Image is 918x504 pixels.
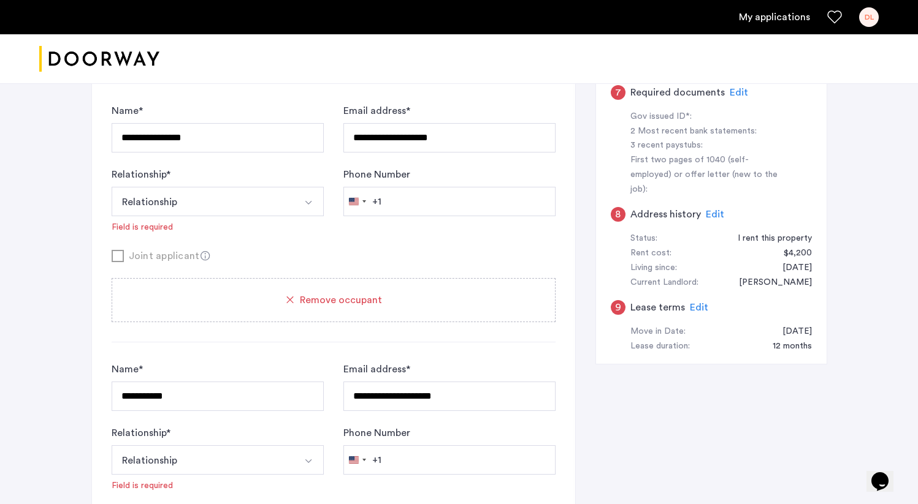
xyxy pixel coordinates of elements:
[112,167,170,182] label: Relationship *
[630,300,685,315] h5: Lease terms
[343,426,410,440] label: Phone Number
[300,293,382,307] span: Remove occupant
[112,187,295,216] button: Select option
[294,445,324,475] button: Select option
[611,300,625,315] div: 9
[827,10,842,24] a: Favorites
[630,246,671,261] div: Rent cost:
[730,88,748,97] span: Edit
[706,209,724,219] span: Edit
[630,231,657,246] div: Status:
[344,446,381,474] button: Selected country
[112,480,173,492] div: Field is required
[630,325,686,339] div: Move in Date:
[630,276,698,290] div: Current Landlord:
[727,276,812,290] div: Fadi Rajeh
[343,362,410,377] label: Email address *
[770,261,812,276] div: 08/01/2024
[725,231,812,246] div: I rent this property
[304,456,313,466] img: arrow
[611,85,625,100] div: 7
[630,85,725,100] h5: Required documents
[630,339,690,354] div: Lease duration:
[112,221,173,233] div: Field is required
[690,303,708,312] span: Edit
[630,138,785,153] div: 3 recent paystubs:
[294,187,324,216] button: Select option
[304,198,313,208] img: arrow
[760,339,812,354] div: 12 months
[39,36,159,82] a: Cazamio logo
[611,207,625,222] div: 8
[630,153,785,197] div: First two pages of 1040 (self-employed) or offer letter (new to the job):
[630,110,785,124] div: Gov issued ID*:
[630,124,785,139] div: 2 Most recent bank statements:
[372,453,381,467] div: +1
[372,194,381,209] div: +1
[859,7,879,27] div: DL
[112,445,295,475] button: Select option
[343,167,410,182] label: Phone Number
[112,426,170,440] label: Relationship *
[112,103,143,118] label: Name *
[630,261,677,276] div: Living since:
[866,455,906,492] iframe: chat widget
[630,207,701,222] h5: Address history
[39,36,159,82] img: logo
[112,362,143,377] label: Name *
[771,246,812,261] div: $4,200
[343,103,410,118] label: Email address *
[344,187,381,216] button: Selected country
[739,10,810,24] a: My application
[770,325,812,339] div: 09/01/2025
